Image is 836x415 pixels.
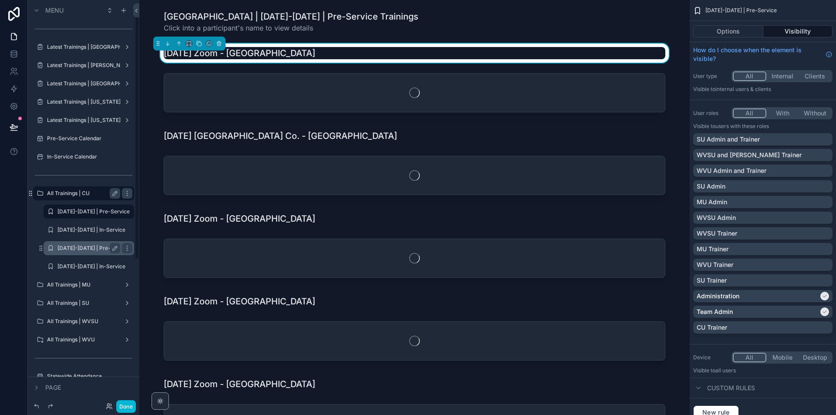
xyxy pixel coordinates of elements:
[47,80,120,87] label: Latest Trainings | [GEOGRAPHIC_DATA]
[715,367,736,374] span: all users
[697,198,727,206] p: MU Admin
[733,108,766,118] button: All
[47,135,132,142] label: Pre-Service Calendar
[47,190,117,197] label: All Trainings | CU
[799,71,831,81] button: Clients
[693,367,833,374] p: Visible to
[733,71,766,81] button: All
[697,260,733,269] p: WVU Trainer
[697,182,725,191] p: SU Admin
[697,307,733,316] p: Team Admin
[45,6,64,15] span: Menu
[693,354,728,361] label: Device
[47,98,120,105] label: Latest Trainings | [US_STATE][GEOGRAPHIC_DATA]
[799,353,831,362] button: Desktop
[47,117,120,124] label: Latest Trainings | [US_STATE][GEOGRAPHIC_DATA]
[47,62,120,69] label: Latest Trainings | [PERSON_NAME][GEOGRAPHIC_DATA]
[693,123,833,130] p: Visible to
[47,44,120,51] label: Latest Trainings | [GEOGRAPHIC_DATA]
[693,46,822,63] span: How do I choose when the element is visible?
[47,336,120,343] label: All Trainings | WVU
[47,300,120,307] label: All Trainings | SU
[47,373,132,380] label: Statewide Attendance
[715,123,769,129] span: Users with these roles
[697,166,766,175] p: WVU Admin and Trainer
[116,400,136,413] button: Done
[697,135,760,144] p: SU Admin and Trainer
[57,208,130,215] label: [DATE]-[DATE] | Pre-Service
[693,46,833,63] a: How do I choose when the element is visible?
[733,353,766,362] button: All
[697,229,737,238] p: WVSU Trainer
[693,110,728,117] label: User roles
[57,263,132,270] label: [DATE]-[DATE] | In-Service
[693,25,763,37] button: Options
[164,47,315,59] h1: [DATE] Zoom - [GEOGRAPHIC_DATA]
[693,86,833,93] p: Visible to
[766,71,799,81] button: Internal
[47,153,132,160] label: In-Service Calendar
[697,213,736,222] p: WVSU Admin
[707,384,755,392] span: Custom rules
[705,7,777,14] span: [DATE]-[DATE] | Pre-Service
[697,323,727,332] p: CU Trainer
[47,281,120,288] label: All Trainings | MU
[766,353,799,362] button: Mobile
[57,245,120,252] label: [DATE]-[DATE] | Pre-Service
[697,292,739,300] p: Administration
[45,383,61,392] span: Page
[47,318,120,325] label: All Trainings | WVSU
[763,25,833,37] button: Visibility
[697,245,728,253] p: MU Trainer
[697,276,727,285] p: SU Trainer
[766,108,799,118] button: With
[715,86,771,92] span: Internal users & clients
[57,226,132,233] label: [DATE]-[DATE] | In-Service
[697,151,802,159] p: WVSU and [PERSON_NAME] Trainer
[799,108,831,118] button: Without
[693,73,728,80] label: User type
